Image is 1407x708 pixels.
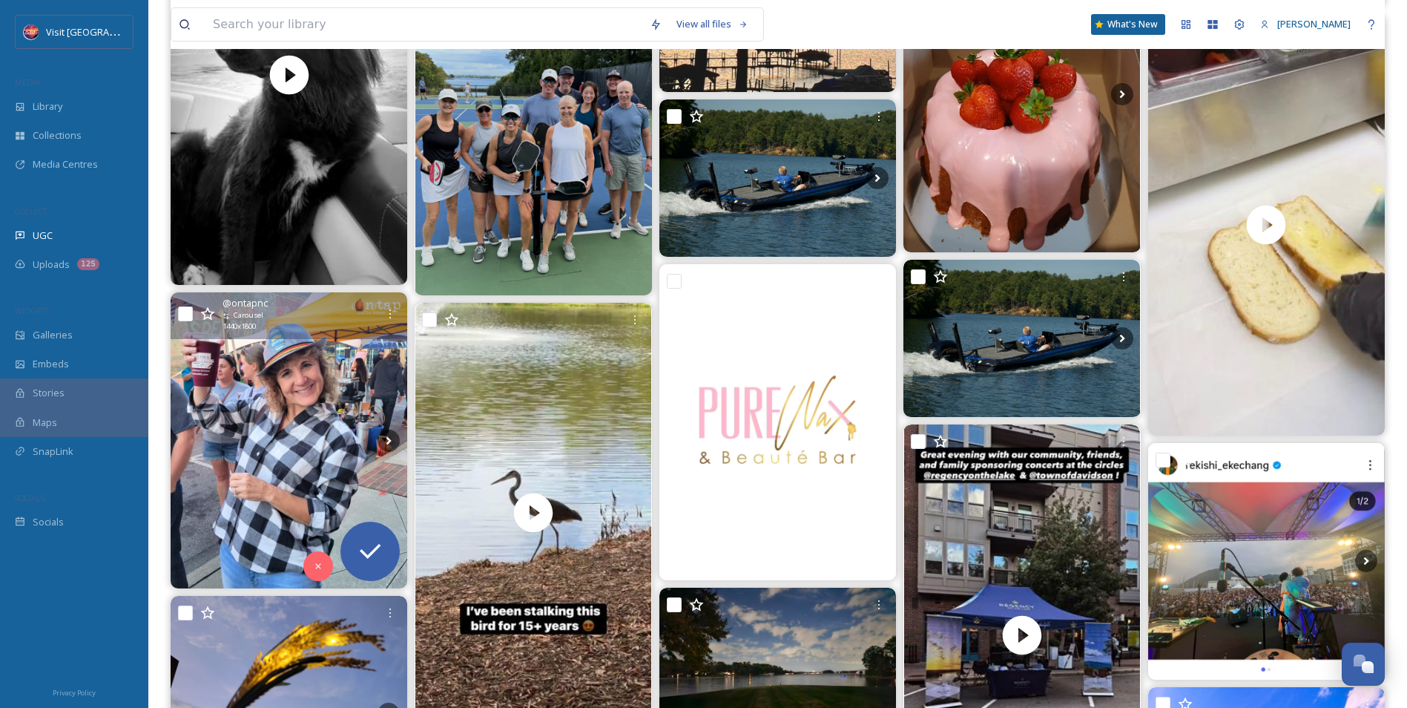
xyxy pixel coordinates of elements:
img: Logo%20Image.png [24,24,39,39]
span: MEDIA [15,76,41,88]
span: UGC [33,229,53,243]
img: #purewaxbar #huntersvillenc #harrisburgnc #CharlotteBeautySpa #CharlotteNC #beautybar #CLTBodyScu... [659,264,896,580]
span: Socials [33,515,64,529]
img: 昨日は朝からフェリーに乗って🚢大分まで #smallcircle に行ってきた 初めての開催だし、自分の整理番号が121とかで 「すごい人少ないんやない、、、不安」と思ってたけど、すごい人だった... [1148,443,1385,680]
span: [PERSON_NAME] [1277,17,1351,30]
span: Privacy Policy [53,688,96,698]
img: 🚀 THE NEXT EVOLUTION IS HERE 🚀 Introducing the all-new 2026 Skeeter ZXE20 – a bass boat born from... [659,99,896,257]
span: Embeds [33,357,69,371]
button: Open Chat [1342,643,1385,686]
span: Carousel [234,310,263,321]
span: Uploads [33,258,70,272]
span: Maps [33,416,57,430]
input: Search your library [205,8,642,41]
span: Library [33,99,62,114]
span: Collections [33,128,82,142]
img: 🚀 THE NEXT EVOLUTION IS HERE 🚀 Introducing the all-new 2026 Skeeter ZXE20 – a bass boat born from... [903,260,1140,417]
span: 1440 x 1800 [223,321,256,332]
div: 125 [77,258,99,270]
span: COLLECT [15,206,47,217]
a: Privacy Policy [53,683,96,701]
span: Galleries [33,328,73,342]
a: [PERSON_NAME] [1253,10,1358,39]
span: SOCIALS [15,492,45,503]
img: SIX DAYS 'til our annual 𝕺𝖐𝖙𝖔𝖇𝖊𝖗𝖋𝖊𝖘𝖙 celebrating our eighth anniversary! 🍻🍂 Join us for an aftern... [171,292,407,589]
span: WIDGETS [15,305,49,316]
a: View all files [669,10,756,39]
span: Stories [33,386,65,400]
span: SnapLink [33,445,73,459]
span: Media Centres [33,157,98,171]
a: What's New [1091,14,1165,35]
span: Visit [GEOGRAPHIC_DATA][PERSON_NAME] [46,24,234,39]
span: @ ontapnc [223,296,268,310]
img: thumbnail [1148,15,1385,436]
